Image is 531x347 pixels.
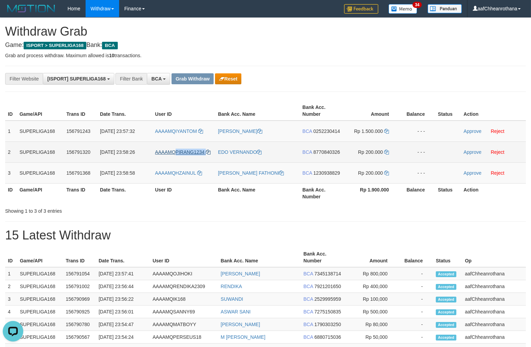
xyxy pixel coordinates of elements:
[5,3,57,14] img: MOTION_logo.png
[461,101,526,121] th: Action
[17,318,63,331] td: SUPERLIGA168
[221,309,251,314] a: ASWAR SANI
[302,128,312,134] span: BCA
[147,73,170,85] button: BCA
[218,149,262,155] a: EDO VERNANDO
[5,73,43,85] div: Filter Website
[462,318,526,331] td: aafChheanrothana
[313,170,340,176] span: Copy 1230938829 to clipboard
[150,318,218,331] td: AAAAMQMATBOYY
[464,128,481,134] a: Approve
[384,128,389,134] a: Copy 1500000 to clipboard
[17,162,64,183] td: SUPERLIGA168
[5,293,17,306] td: 3
[303,284,313,289] span: BCA
[155,170,202,176] a: AAAAMQHZAINUL
[314,322,341,327] span: Copy 1790303250 to clipboard
[413,2,422,8] span: 34
[63,293,96,306] td: 156790969
[155,170,196,176] span: AAAAMQHZAINUL
[155,128,203,134] a: AAAAMQIYANTOM
[218,170,284,176] a: [PERSON_NAME] FATHONI
[436,309,456,315] span: Accepted
[300,183,345,203] th: Bank Acc. Number
[314,334,341,340] span: Copy 6880715036 to clipboard
[462,248,526,267] th: Op
[215,73,241,84] button: Reset
[345,267,398,280] td: Rp 800,000
[5,121,17,142] td: 1
[96,293,150,306] td: [DATE] 23:56:22
[464,149,481,155] a: Approve
[314,284,341,289] span: Copy 7921201650 to clipboard
[302,170,312,176] span: BCA
[5,52,526,59] p: Grab and process withdraw. Maximum allowed is transactions.
[5,162,17,183] td: 3
[155,149,205,155] span: AAAAMQPIRANG1234
[172,73,214,84] button: Grab Withdraw
[436,322,456,328] span: Accepted
[17,248,63,267] th: Game/API
[491,170,505,176] a: Reject
[5,306,17,318] td: 4
[345,248,398,267] th: Amount
[17,141,64,162] td: SUPERLIGA168
[17,306,63,318] td: SUPERLIGA168
[150,267,218,280] td: AAAAMQOJIHOKI
[398,280,433,293] td: -
[96,306,150,318] td: [DATE] 23:56:01
[221,322,260,327] a: [PERSON_NAME]
[345,318,398,331] td: Rp 80,000
[436,335,456,340] span: Accepted
[100,128,135,134] span: [DATE] 23:57:32
[358,170,383,176] span: Rp 200.000
[100,170,135,176] span: [DATE] 23:58:58
[398,331,433,344] td: -
[314,271,341,276] span: Copy 7345138714 to clipboard
[344,4,378,14] img: Feedback.jpg
[96,280,150,293] td: [DATE] 23:56:44
[17,267,63,280] td: SUPERLIGA168
[215,101,300,121] th: Bank Acc. Name
[462,280,526,293] td: aafChheanrothana
[17,331,63,344] td: SUPERLIGA168
[345,183,399,203] th: Rp 1.900.000
[435,101,461,121] th: Status
[155,128,197,134] span: AAAAMQIYANTOM
[63,248,96,267] th: Trans ID
[345,101,399,121] th: Amount
[491,149,505,155] a: Reject
[303,334,313,340] span: BCA
[5,141,17,162] td: 2
[5,42,526,49] h4: Game: Bank:
[399,162,435,183] td: - - -
[462,293,526,306] td: aafChheanrothana
[24,42,86,49] span: ISPORT > SUPERLIGA168
[436,284,456,290] span: Accepted
[100,149,135,155] span: [DATE] 23:58:26
[462,267,526,280] td: aafChheanrothana
[398,306,433,318] td: -
[303,322,313,327] span: BCA
[398,293,433,306] td: -
[5,228,526,242] h1: 15 Latest Withdraw
[384,170,389,176] a: Copy 200000 to clipboard
[5,280,17,293] td: 2
[96,248,150,267] th: Date Trans.
[435,183,461,203] th: Status
[345,306,398,318] td: Rp 500,000
[221,296,243,302] a: SUWANDI
[152,183,215,203] th: User ID
[462,331,526,344] td: aafChheanrothana
[303,296,313,302] span: BCA
[436,271,456,277] span: Accepted
[314,309,341,314] span: Copy 7275150835 to clipboard
[218,128,262,134] a: [PERSON_NAME]
[5,101,17,121] th: ID
[221,334,266,340] a: M [PERSON_NAME]
[17,101,64,121] th: Game/API
[151,76,162,82] span: BCA
[433,248,462,267] th: Status
[354,128,383,134] span: Rp 1.500.000
[155,149,211,155] a: AAAAMQPIRANG1234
